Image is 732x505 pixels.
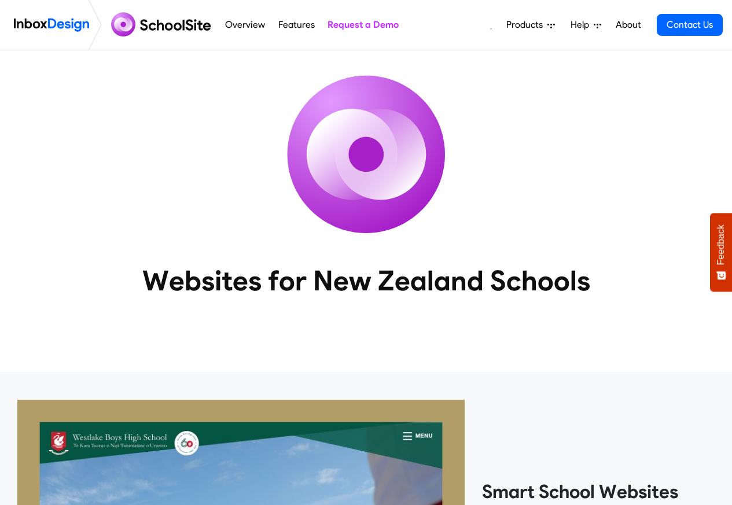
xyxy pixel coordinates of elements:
[106,11,219,39] img: schoolsite logo
[566,13,606,36] a: Help
[91,263,641,298] heading: Websites for New Zealand Schools
[324,13,402,36] a: Request a Demo
[716,224,726,265] span: Feedback
[710,213,732,292] button: Feedback - Show survey
[657,14,723,36] a: Contact Us
[262,50,470,259] img: icon_schoolsite.svg
[571,18,594,32] span: Help
[502,13,560,36] a: Products
[506,18,547,32] span: Products
[482,480,715,503] heading: Smart School Websites
[275,13,318,36] a: Features
[222,13,268,36] a: Overview
[612,13,644,36] a: About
